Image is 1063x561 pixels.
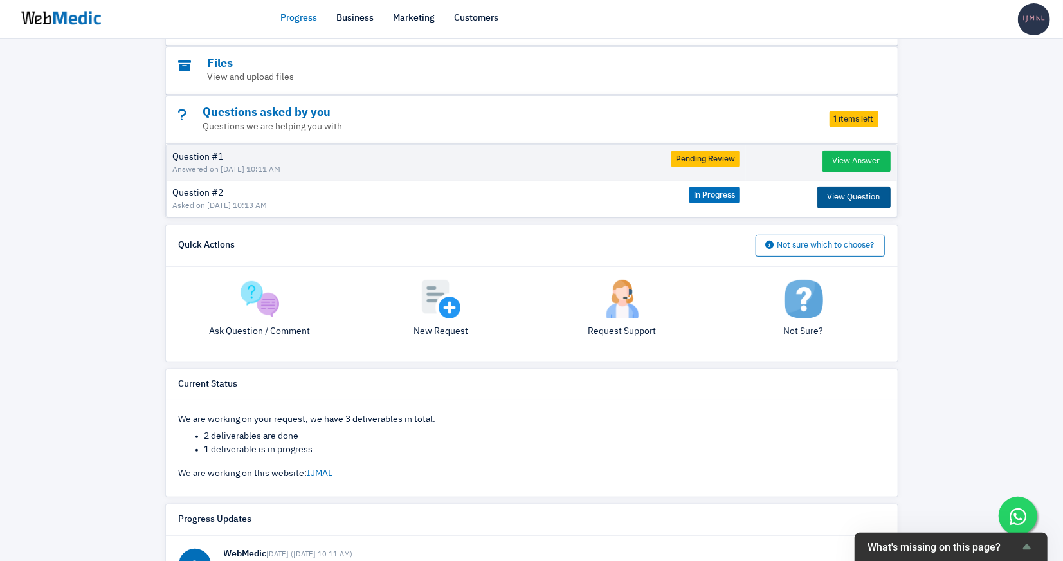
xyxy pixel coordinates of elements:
[337,12,374,25] a: Business
[671,151,740,167] span: Pending Review
[603,280,642,318] img: support.png
[307,469,333,478] a: IJMAL
[179,57,814,71] h3: Files
[179,325,341,338] p: Ask Question / Comment
[204,430,885,443] li: 2 deliverables are done
[822,151,891,172] button: View Answer
[179,514,252,526] h6: Progress Updates
[422,280,460,318] img: add.png
[281,12,318,25] a: Progress
[267,551,353,558] small: [DATE] ([DATE] 10:11 AM)
[360,325,522,338] p: New Request
[167,181,605,217] td: Question #2
[756,235,885,257] button: Not sure which to choose?
[179,467,885,481] p: We are working on this website:
[224,549,885,560] h6: WebMedic
[689,187,740,203] span: In Progress
[868,541,1019,553] span: What's missing on this page?
[868,539,1035,555] button: Show survey - What's missing on this page?
[179,240,235,252] h6: Quick Actions
[241,280,279,318] img: question.png
[179,71,814,84] p: View and upload files
[723,325,885,338] p: Not Sure?
[541,325,704,338] p: Request Support
[173,164,599,176] span: Answered on [DATE] 10:11 AM
[179,413,885,427] p: We are working on your request, we have 3 deliverables in total.
[455,12,499,25] a: Customers
[817,187,891,208] button: View Question
[830,111,878,127] span: 1 items left
[179,379,238,391] h6: Current Status
[173,200,599,212] span: Asked on [DATE] 10:13 AM
[179,120,814,134] p: Questions we are helping you with
[204,443,885,457] li: 1 deliverable is in progress
[785,280,823,318] img: not-sure.png
[394,12,435,25] a: Marketing
[179,106,814,120] h3: Questions asked by you
[167,145,605,181] td: Question #1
